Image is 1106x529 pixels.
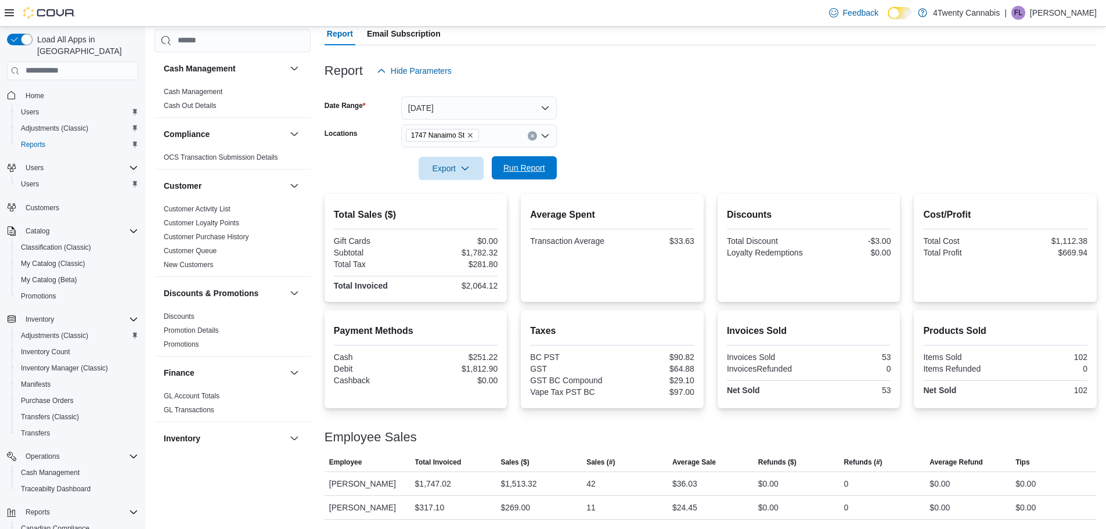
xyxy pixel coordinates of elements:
[12,136,143,153] button: Reports
[16,377,138,391] span: Manifests
[811,364,891,373] div: 0
[329,458,362,467] span: Employee
[586,458,615,467] span: Sales (#)
[21,88,138,103] span: Home
[21,396,74,405] span: Purchase Orders
[672,477,697,491] div: $36.03
[672,501,697,514] div: $24.45
[844,458,882,467] span: Refunds (#)
[1008,386,1087,395] div: 102
[21,312,138,326] span: Inventory
[419,157,484,180] button: Export
[325,430,417,444] h3: Employee Sales
[16,121,93,135] a: Adjustments (Classic)
[164,287,258,299] h3: Discounts & Promotions
[16,273,82,287] a: My Catalog (Beta)
[16,466,138,480] span: Cash Management
[164,312,194,321] a: Discounts
[164,433,285,444] button: Inventory
[16,426,55,440] a: Transfers
[327,22,353,45] span: Report
[1011,6,1025,20] div: Francis Licmo
[334,281,388,290] strong: Total Invoiced
[16,361,113,375] a: Inventory Manager (Classic)
[492,156,557,179] button: Run Report
[467,132,474,139] button: Remove 1747 Nanaimo St from selection in this group
[154,389,311,422] div: Finance
[758,477,779,491] div: $0.00
[12,393,143,409] button: Purchase Orders
[21,449,64,463] button: Operations
[16,482,95,496] a: Traceabilty Dashboard
[415,477,451,491] div: $1,747.02
[16,289,61,303] a: Promotions
[154,202,311,276] div: Customer
[372,59,456,82] button: Hide Parameters
[164,367,194,379] h3: Finance
[530,324,694,338] h2: Taxes
[21,243,91,252] span: Classification (Classic)
[2,160,143,176] button: Users
[615,364,694,373] div: $64.88
[16,177,138,191] span: Users
[26,203,59,213] span: Customers
[2,504,143,520] button: Reports
[16,105,44,119] a: Users
[164,63,285,74] button: Cash Management
[21,224,54,238] button: Catalog
[418,236,498,246] div: $0.00
[1008,236,1087,246] div: $1,112.38
[824,1,883,24] a: Feedback
[164,219,239,227] a: Customer Loyalty Points
[727,364,806,373] div: InvoicesRefunded
[727,352,806,362] div: Invoices Sold
[21,412,79,422] span: Transfers (Classic)
[164,247,217,255] a: Customer Queue
[21,224,138,238] span: Catalog
[21,124,88,133] span: Adjustments (Classic)
[16,105,138,119] span: Users
[325,472,410,495] div: [PERSON_NAME]
[530,387,610,397] div: Vape Tax PST BC
[21,468,80,477] span: Cash Management
[415,458,462,467] span: Total Invoiced
[672,458,716,467] span: Average Sale
[418,248,498,257] div: $1,782.32
[923,248,1003,257] div: Total Profit
[21,312,59,326] button: Inventory
[888,7,912,19] input: Dark Mode
[21,161,138,175] span: Users
[164,340,199,349] span: Promotions
[727,386,760,395] strong: Net Sold
[26,226,49,236] span: Catalog
[164,180,285,192] button: Customer
[811,386,891,395] div: 53
[164,261,213,269] a: New Customers
[12,328,143,344] button: Adjustments (Classic)
[811,236,891,246] div: -$3.00
[12,239,143,255] button: Classification (Classic)
[12,176,143,192] button: Users
[164,326,219,335] span: Promotion Details
[164,180,201,192] h3: Customer
[21,505,138,519] span: Reports
[758,501,779,514] div: $0.00
[21,484,91,494] span: Traceabilty Dashboard
[21,161,48,175] button: Users
[12,255,143,272] button: My Catalog (Classic)
[12,409,143,425] button: Transfers (Classic)
[811,248,891,257] div: $0.00
[16,240,138,254] span: Classification (Classic)
[26,315,54,324] span: Inventory
[164,287,285,299] button: Discounts & Promotions
[1015,458,1029,467] span: Tips
[16,329,138,343] span: Adjustments (Classic)
[528,131,537,141] button: Clear input
[164,102,217,110] a: Cash Out Details
[334,208,498,222] h2: Total Sales ($)
[334,236,413,246] div: Gift Cards
[1015,501,1036,514] div: $0.00
[500,458,529,467] span: Sales ($)
[164,101,217,110] span: Cash Out Details
[21,429,50,438] span: Transfers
